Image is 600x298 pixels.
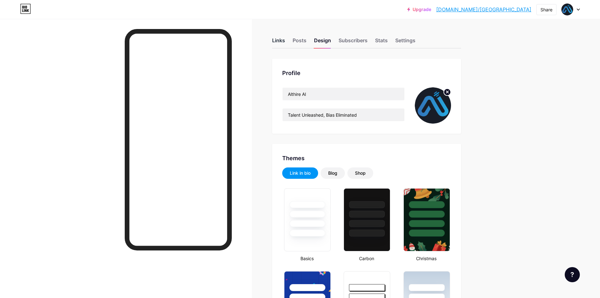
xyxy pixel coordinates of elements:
[355,170,366,176] div: Shop
[283,108,404,121] input: Bio
[395,37,415,48] div: Settings
[415,87,451,124] img: althire
[561,3,573,15] img: althire
[283,88,404,100] input: Name
[339,37,368,48] div: Subscribers
[342,255,391,262] div: Carbon
[272,37,285,48] div: Links
[540,6,552,13] div: Share
[328,170,337,176] div: Blog
[407,7,431,12] a: Upgrade
[282,255,332,262] div: Basics
[282,69,451,77] div: Profile
[282,154,451,162] div: Themes
[375,37,388,48] div: Stats
[402,255,451,262] div: Christmas
[290,170,311,176] div: Link in bio
[314,37,331,48] div: Design
[293,37,306,48] div: Posts
[436,6,531,13] a: [DOMAIN_NAME]/[GEOGRAPHIC_DATA]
